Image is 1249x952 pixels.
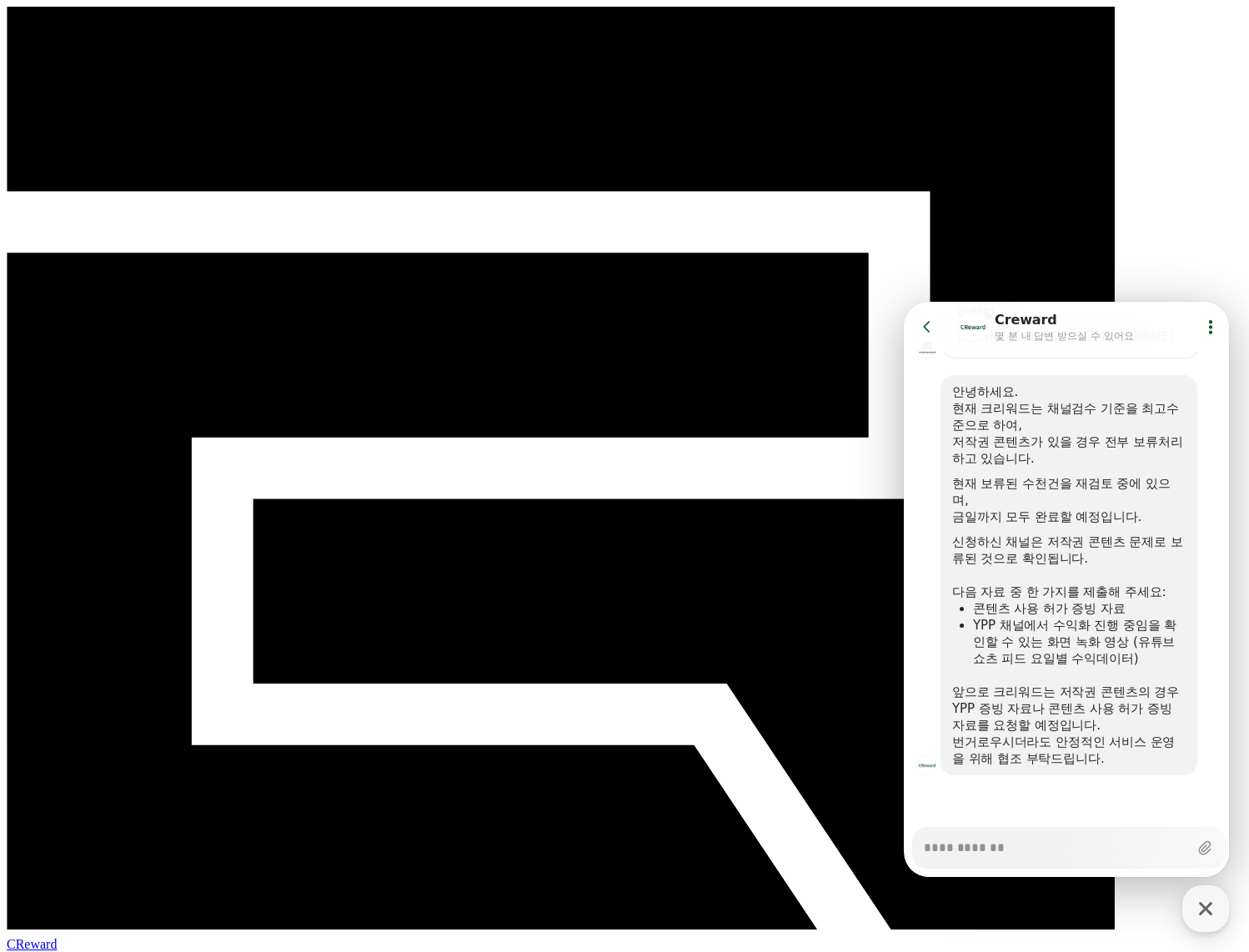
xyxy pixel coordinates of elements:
iframe: Channel chat [904,302,1229,877]
span: CReward [7,937,57,951]
a: CReward [7,922,1242,951]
